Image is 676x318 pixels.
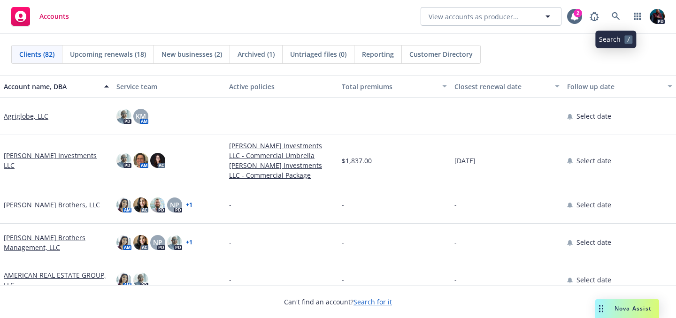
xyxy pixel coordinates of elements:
span: Nova Assist [615,304,652,312]
div: 2 [574,9,582,17]
span: - [454,111,457,121]
div: Drag to move [595,299,607,318]
span: Reporting [362,49,394,59]
a: + 1 [186,202,192,208]
a: Search [607,7,625,26]
img: photo [116,109,131,124]
img: photo [150,153,165,168]
span: Archived (1) [238,49,275,59]
span: - [229,111,231,121]
img: photo [116,197,131,212]
button: Follow up date [563,75,676,98]
span: - [454,237,457,247]
span: - [342,275,344,285]
div: Service team [116,82,222,91]
span: New businesses (2) [161,49,222,59]
div: Follow up date [567,82,662,91]
img: photo [133,273,148,288]
a: [PERSON_NAME] Investments LLC - Commercial Umbrella [229,141,334,160]
a: Search for it [353,297,392,306]
a: Accounts [8,3,73,30]
button: Nova Assist [595,299,659,318]
a: Report a Bug [585,7,604,26]
img: photo [150,197,165,212]
span: Select date [576,200,611,210]
span: - [342,111,344,121]
div: Active policies [229,82,334,91]
span: - [229,200,231,210]
span: Untriaged files (0) [290,49,346,59]
span: Customer Directory [409,49,473,59]
span: View accounts as producer... [429,12,519,22]
img: photo [116,235,131,250]
a: Switch app [628,7,647,26]
button: Active policies [225,75,338,98]
img: photo [133,235,148,250]
img: photo [116,153,131,168]
span: Select date [576,111,611,121]
a: [PERSON_NAME] Brothers Management, LLC [4,233,109,252]
span: Select date [576,156,611,166]
span: - [454,200,457,210]
span: Accounts [39,13,69,20]
span: Clients (82) [19,49,54,59]
img: photo [133,153,148,168]
img: photo [133,197,148,212]
button: View accounts as producer... [421,7,561,26]
span: NP [153,237,162,247]
span: - [342,200,344,210]
span: [DATE] [454,156,476,166]
a: [PERSON_NAME] Investments LLC [4,151,109,170]
a: + 1 [186,240,192,245]
button: Service team [113,75,225,98]
span: Select date [576,275,611,285]
div: Account name, DBA [4,82,99,91]
div: Closest renewal date [454,82,549,91]
span: - [229,275,231,285]
span: - [229,237,231,247]
span: Can't find an account? [284,297,392,307]
img: photo [650,9,665,24]
span: NP [170,200,179,210]
img: photo [116,273,131,288]
span: Select date [576,237,611,247]
span: - [342,237,344,247]
a: AMERICAN REAL ESTATE GROUP, LLC [4,270,109,290]
span: $1,837.00 [342,156,372,166]
div: Total premiums [342,82,437,91]
a: [PERSON_NAME] Brothers, LLC [4,200,100,210]
button: Closest renewal date [451,75,563,98]
span: - [454,275,457,285]
button: Total premiums [338,75,451,98]
img: photo [167,235,182,250]
span: KM [136,111,146,121]
a: [PERSON_NAME] Investments LLC - Commercial Package [229,160,334,180]
a: Agriglobe, LLC [4,111,48,121]
span: Upcoming renewals (18) [70,49,146,59]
